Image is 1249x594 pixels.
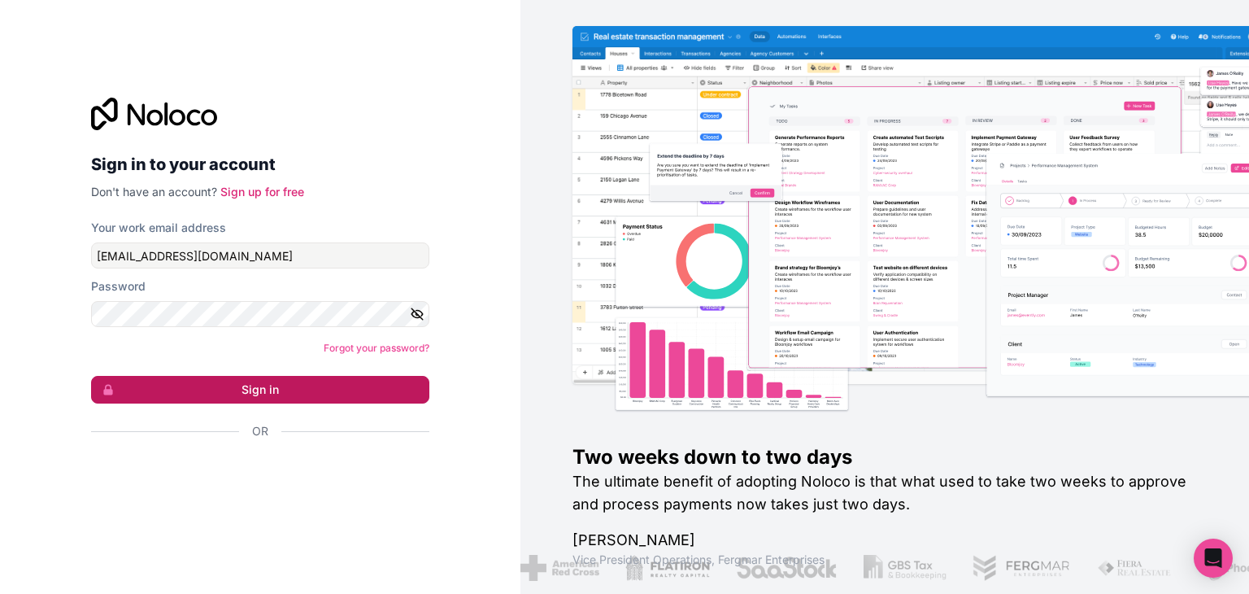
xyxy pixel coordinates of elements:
[91,301,429,327] input: Password
[572,444,1197,470] h1: Two weeks down to two days
[220,185,304,199] a: Sign up for free
[91,220,226,236] label: Your work email address
[572,552,1197,568] h1: Vice President Operations , Fergmar Enterprises
[1194,539,1233,578] div: Open Intercom Messenger
[91,150,429,179] h2: Sign in to your account
[83,457,424,493] iframe: Sign in with Google Button
[520,555,599,581] img: /assets/american-red-cross-BAupjrZR.png
[324,342,429,354] a: Forgot your password?
[91,278,146,295] label: Password
[91,242,429,269] input: Email address
[91,185,217,199] span: Don't have an account?
[572,470,1197,516] h2: The ultimate benefit of adopting Noloco is that what used to take two weeks to approve and proces...
[572,529,1197,552] h1: [PERSON_NAME]
[91,376,429,404] button: Sign in
[252,423,268,439] span: Or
